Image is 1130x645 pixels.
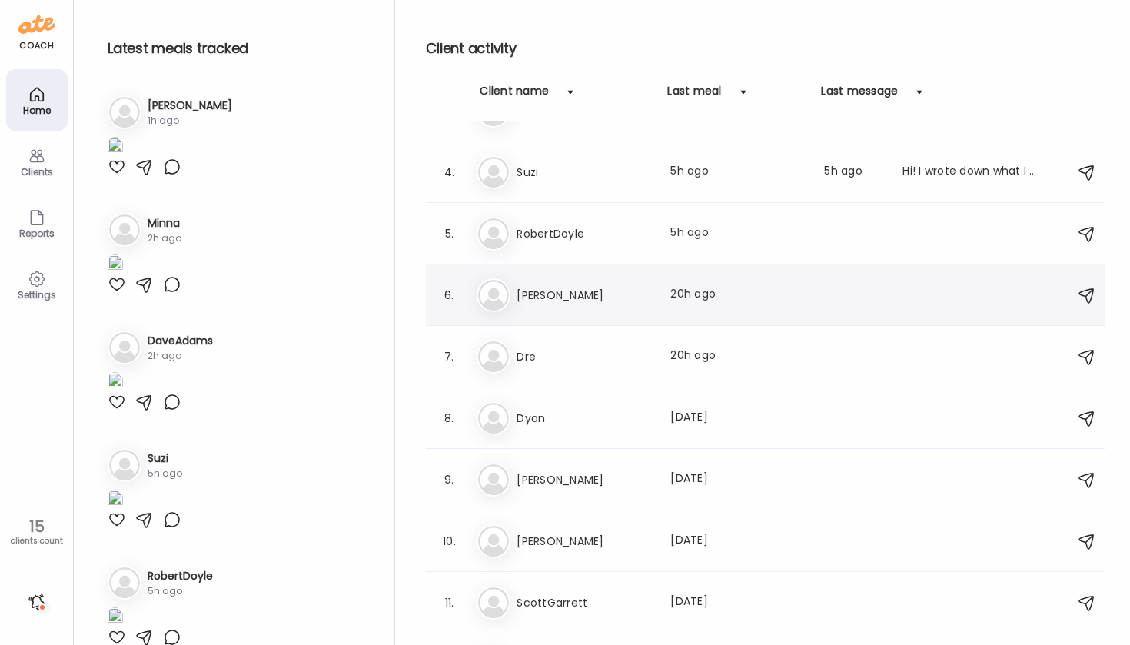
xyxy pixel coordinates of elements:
img: bg-avatar-default.svg [478,464,509,495]
div: 9. [440,470,458,489]
img: images%2FZXAj9QGBozXXlRXpWqu7zSXWmp23%2FETkTdLi2Dpkr4NuWEkT5%2FwgRdwOMTj7HwHR2lRyIX_1080 [108,137,123,158]
div: 20h ago [670,286,806,304]
div: coach [19,39,54,52]
img: bg-avatar-default.svg [478,403,509,434]
img: bg-avatar-default.svg [478,157,509,188]
div: 2h ago [148,231,181,245]
div: 15 [5,517,68,536]
img: images%2F3NEzsny3ZDWIhEXSqitkj3RG4Lm1%2F9Z7MnDY3iCwE2jGV7LOg%2FxQJenhb6X9jWux8yzidP_1080 [108,490,123,510]
div: 5h ago [670,224,806,243]
img: images%2FxVWjEx9XyFcqlHFpv3IDQinqna53%2FwesZeg63ZC8G4GiyzDUx%2F2c4gtMY4r3lKKfJwHWvp_240 [108,372,123,393]
img: bg-avatar-default.svg [478,587,509,618]
img: bg-avatar-default.svg [109,214,140,245]
img: bg-avatar-default.svg [478,526,509,557]
h3: DaveAdams [148,333,213,349]
img: ate [18,12,55,37]
div: Clients [9,167,65,177]
h3: ScottGarrett [517,593,652,612]
h2: Client activity [426,37,1105,60]
div: 5h ago [824,163,884,181]
div: Reports [9,228,65,238]
div: 20h ago [670,347,806,366]
img: images%2FMkBHWLVUTreIYq5Xwhx1lPdHwBF2%2FjY90cB9OspU64Oi4oWTd%2FogesUwfb3t54Ixvi8YEk_1080 [108,607,123,628]
div: 6. [440,286,458,304]
img: bg-avatar-default.svg [109,97,140,128]
div: Last message [821,83,898,108]
div: 5h ago [670,163,806,181]
div: Last meal [667,83,721,108]
h3: RobertDoyle [148,568,213,584]
h3: Minna [148,215,181,231]
h3: Dre [517,347,652,366]
h3: Suzi [148,451,182,467]
div: [DATE] [670,470,806,489]
div: Settings [9,290,65,300]
div: 5. [440,224,458,243]
div: Client name [480,83,549,108]
img: bg-avatar-default.svg [478,280,509,311]
div: 10. [440,532,458,550]
h3: Dyon [517,409,652,427]
div: [DATE] [670,532,806,550]
div: Home [9,105,65,115]
div: 1h ago [148,114,232,128]
div: 11. [440,593,458,612]
img: bg-avatar-default.svg [109,332,140,363]
div: 8. [440,409,458,427]
div: [DATE] [670,593,806,612]
h3: [PERSON_NAME] [148,98,232,114]
img: bg-avatar-default.svg [478,341,509,372]
div: Hi! I wrote down what I ate for the first week in my notebook, but I'm going to start using the U... [902,163,1038,181]
img: bg-avatar-default.svg [478,218,509,249]
div: 4. [440,163,458,181]
div: [DATE] [670,409,806,427]
div: 5h ago [148,584,213,598]
img: bg-avatar-default.svg [109,450,140,480]
div: clients count [5,536,68,547]
div: 2h ago [148,349,213,363]
h3: Suzi [517,163,652,181]
div: 7. [440,347,458,366]
h3: [PERSON_NAME] [517,532,652,550]
h3: [PERSON_NAME] [517,286,652,304]
h2: Latest meals tracked [108,37,370,60]
div: 5h ago [148,467,182,480]
img: images%2Fub7Nlby2WyPuktd3idBH4YAAwHv2%2FEcvbrvxPCofeWj5GXoHD%2F2h1l3uxk0UuH21BbGDfZ_1080 [108,254,123,275]
img: bg-avatar-default.svg [109,567,140,598]
h3: [PERSON_NAME] [517,470,652,489]
h3: RobertDoyle [517,224,652,243]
